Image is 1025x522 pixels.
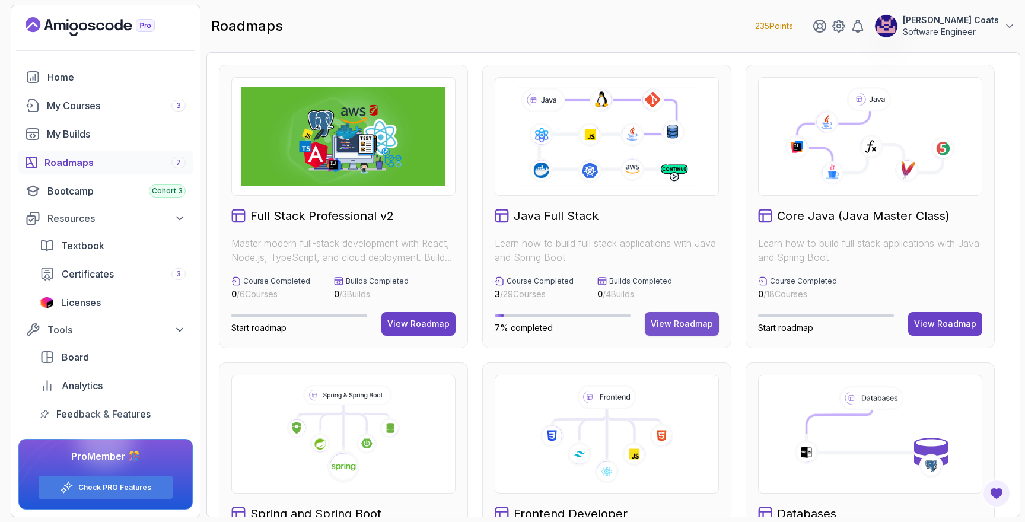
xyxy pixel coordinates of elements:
div: Home [47,70,186,84]
div: Roadmaps [44,155,186,170]
p: Course Completed [243,276,310,286]
h2: Databases [777,505,836,522]
button: Open Feedback Button [982,479,1011,508]
p: Builds Completed [609,276,672,286]
div: View Roadmap [651,318,713,330]
p: Course Completed [770,276,837,286]
p: Learn how to build full stack applications with Java and Spring Boot [758,236,982,265]
a: analytics [33,374,193,397]
span: Board [62,350,89,364]
button: View Roadmap [908,312,982,336]
span: Start roadmap [758,323,813,333]
a: textbook [33,234,193,257]
p: / 18 Courses [758,288,837,300]
span: 0 [334,289,339,299]
img: user profile image [875,15,897,37]
a: certificates [33,262,193,286]
span: Certificates [62,267,114,281]
div: View Roadmap [387,318,450,330]
p: Software Engineer [903,26,999,38]
p: / 3 Builds [334,288,409,300]
span: Feedback & Features [56,407,151,421]
h2: Core Java (Java Master Class) [777,208,950,224]
div: Bootcamp [47,184,186,198]
p: / 6 Courses [231,288,310,300]
a: feedback [33,402,193,426]
p: / 4 Builds [597,288,672,300]
button: Tools [18,319,193,340]
div: View Roadmap [914,318,976,330]
button: Check PRO Features [38,475,173,499]
span: 0 [758,289,763,299]
span: 0 [231,289,237,299]
span: 7% completed [495,323,553,333]
div: My Builds [47,127,186,141]
a: builds [18,122,193,146]
div: Resources [47,211,186,225]
span: Textbook [61,238,104,253]
a: courses [18,94,193,117]
span: 0 [597,289,603,299]
span: 3 [176,269,181,279]
button: Resources [18,208,193,229]
p: [PERSON_NAME] Coats [903,14,999,26]
img: Full Stack Professional v2 [241,87,445,186]
a: Landing page [26,17,182,36]
span: 3 [176,101,181,110]
div: Tools [47,323,186,337]
p: Builds Completed [346,276,409,286]
div: My Courses [47,98,186,113]
a: licenses [33,291,193,314]
h2: Spring and Spring Boot [250,505,381,522]
button: View Roadmap [645,312,719,336]
p: Learn how to build full stack applications with Java and Spring Boot [495,236,719,265]
h2: roadmaps [211,17,283,36]
button: View Roadmap [381,312,456,336]
p: 235 Points [755,20,793,32]
a: bootcamp [18,179,193,203]
h2: Full Stack Professional v2 [250,208,394,224]
span: Start roadmap [231,323,287,333]
h2: Java Full Stack [514,208,599,224]
p: / 29 Courses [495,288,574,300]
p: Master modern full-stack development with React, Node.js, TypeScript, and cloud deployment. Build... [231,236,456,265]
span: Cohort 3 [152,186,183,196]
a: board [33,345,193,369]
a: home [18,65,193,89]
a: roadmaps [18,151,193,174]
span: 3 [495,289,500,299]
span: 7 [176,158,181,167]
span: Licenses [61,295,101,310]
a: Check PRO Features [78,483,151,492]
p: Course Completed [507,276,574,286]
h2: Frontend Developer [514,505,628,522]
button: user profile image[PERSON_NAME] CoatsSoftware Engineer [874,14,1016,38]
img: jetbrains icon [40,297,54,308]
span: Analytics [62,378,103,393]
